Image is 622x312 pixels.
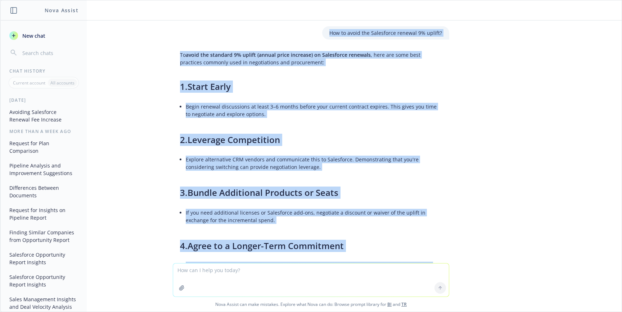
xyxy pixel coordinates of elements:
span: avoid the standard 9% uplift (annual price increase) on Salesforce renewals [186,51,371,58]
p: To , here are some best practices commonly used in negotiations and procurement: [180,51,442,66]
p: How to avoid the Salesforce renewal 9% uplift? [329,29,442,37]
p: All accounts [50,80,75,86]
h3: 1. [180,81,442,93]
button: Request for Plan Comparison [6,137,81,157]
span: New chat [21,32,45,40]
button: New chat [6,29,81,42]
h3: 2. [180,134,442,146]
li: Begin renewal discussions at least 3–6 months before your current contract expires. This gives yo... [186,101,442,119]
h3: 4. [180,240,442,252]
a: TR [401,301,407,307]
button: Salesforce Opportunity Report Insights [6,249,81,268]
div: More than a week ago [1,128,87,134]
button: Differences Between Documents [6,182,81,201]
h3: 3. [180,187,442,199]
button: Pipeline Analysis and Improvement Suggestions [6,160,81,179]
span: Agree to a Longer-Term Commitment [188,240,344,252]
button: Salesforce Opportunity Report Insights [6,271,81,290]
span: Bundle Additional Products or Seats [188,187,338,198]
h1: Nova Assist [45,6,78,14]
li: Explore alternative CRM vendors and communicate this to Salesforce. Demonstrating that you're con... [186,154,442,172]
span: Nova Assist can make mistakes. Explore what Nova can do: Browse prompt library for and [3,297,619,312]
li: If you need additional licenses or Salesforce add-ons, negotiate a discount or waiver of the upli... [186,207,442,225]
div: Chat History [1,68,87,74]
span: Leverage Competition [188,134,280,146]
p: Current account [13,80,45,86]
div: [DATE] [1,97,87,103]
button: Request for Insights on Pipeline Report [6,204,81,224]
span: Start Early [188,81,231,92]
input: Search chats [21,48,78,58]
button: Avoiding Salesforce Renewal Fee Increase [6,106,81,125]
a: BI [387,301,392,307]
button: Finding Similar Companies from Opportunity Report [6,226,81,246]
li: Sometimes Salesforce will waive or reduce the uplift in exchange for a 2–3 year contract commitment. [186,260,442,271]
